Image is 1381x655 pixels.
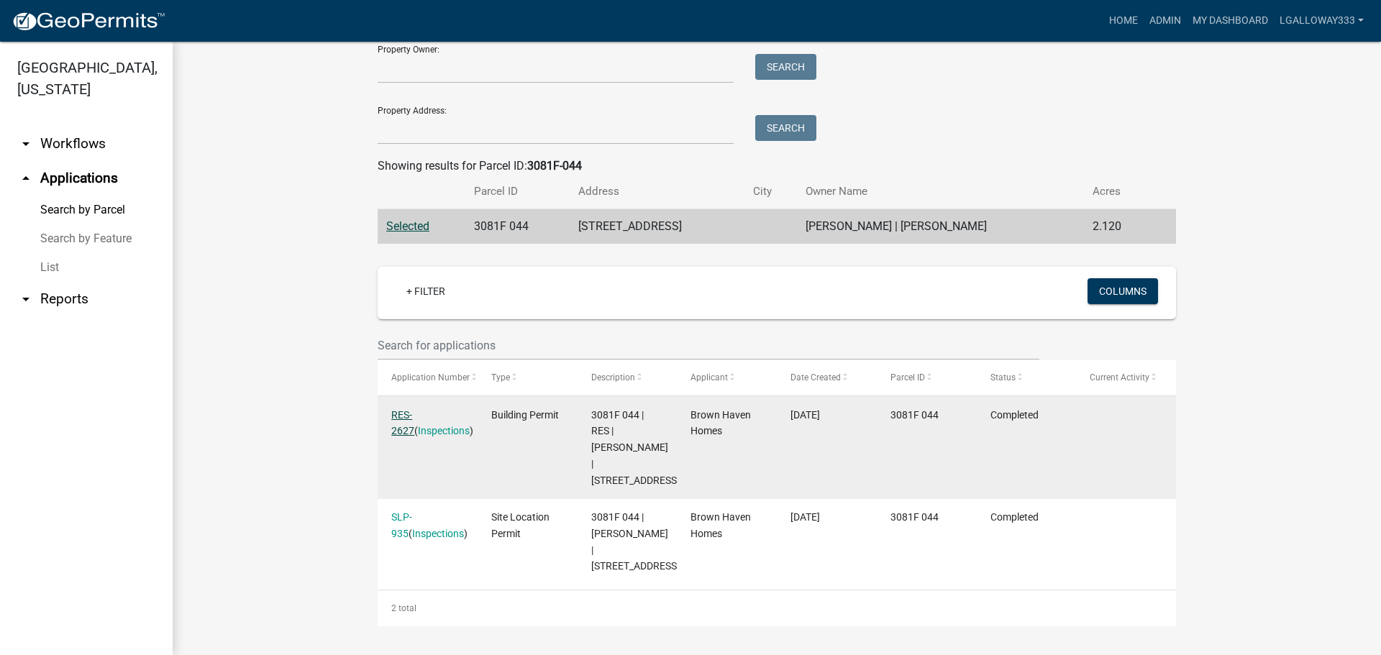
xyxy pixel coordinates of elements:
[755,115,816,141] button: Search
[570,209,744,244] td: [STREET_ADDRESS]
[890,409,939,421] span: 3081F 044
[1084,209,1151,244] td: 2.120
[478,360,578,395] datatable-header-cell: Type
[877,360,977,395] datatable-header-cell: Parcel ID
[465,175,570,209] th: Parcel ID
[744,175,796,209] th: City
[491,511,550,539] span: Site Location Permit
[790,409,820,421] span: 08/30/2024
[890,372,925,383] span: Parcel ID
[491,372,510,383] span: Type
[677,360,777,395] datatable-header-cell: Applicant
[690,372,728,383] span: Applicant
[755,54,816,80] button: Search
[1187,7,1274,35] a: My Dashboard
[690,511,751,539] span: Brown Haven Homes
[591,511,680,572] span: 3081F 044 | THERESA A NORRIS | 320 WEST RIVER TRCE
[591,372,635,383] span: Description
[570,175,744,209] th: Address
[378,331,1039,360] input: Search for applications
[465,209,570,244] td: 3081F 044
[977,360,1077,395] datatable-header-cell: Status
[1090,372,1149,383] span: Current Activity
[890,511,939,523] span: 3081F 044
[395,278,457,304] a: + Filter
[378,360,478,395] datatable-header-cell: Application Number
[797,175,1085,209] th: Owner Name
[578,360,678,395] datatable-header-cell: Description
[1274,7,1369,35] a: lgalloway333
[1084,175,1151,209] th: Acres
[1088,278,1158,304] button: Columns
[17,290,35,308] i: arrow_drop_down
[391,372,470,383] span: Application Number
[797,209,1085,244] td: [PERSON_NAME] | [PERSON_NAME]
[990,409,1039,421] span: Completed
[790,372,841,383] span: Date Created
[17,135,35,152] i: arrow_drop_down
[391,511,412,539] a: SLP-935
[378,590,1176,626] div: 2 total
[591,409,680,486] span: 3081F 044 | RES | THERESA A NORRIS | 320 WEST RIVER TRCE
[1103,7,1144,35] a: Home
[391,409,414,437] a: RES-2627
[412,528,464,539] a: Inspections
[17,170,35,187] i: arrow_drop_up
[777,360,877,395] datatable-header-cell: Date Created
[391,509,463,542] div: ( )
[527,159,582,173] strong: 3081F-044
[391,407,463,440] div: ( )
[386,219,429,233] a: Selected
[378,157,1176,175] div: Showing results for Parcel ID:
[1144,7,1187,35] a: Admin
[990,511,1039,523] span: Completed
[990,372,1016,383] span: Status
[790,511,820,523] span: 07/16/2024
[1076,360,1176,395] datatable-header-cell: Current Activity
[491,409,559,421] span: Building Permit
[690,409,751,437] span: Brown Haven Homes
[418,425,470,436] a: Inspections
